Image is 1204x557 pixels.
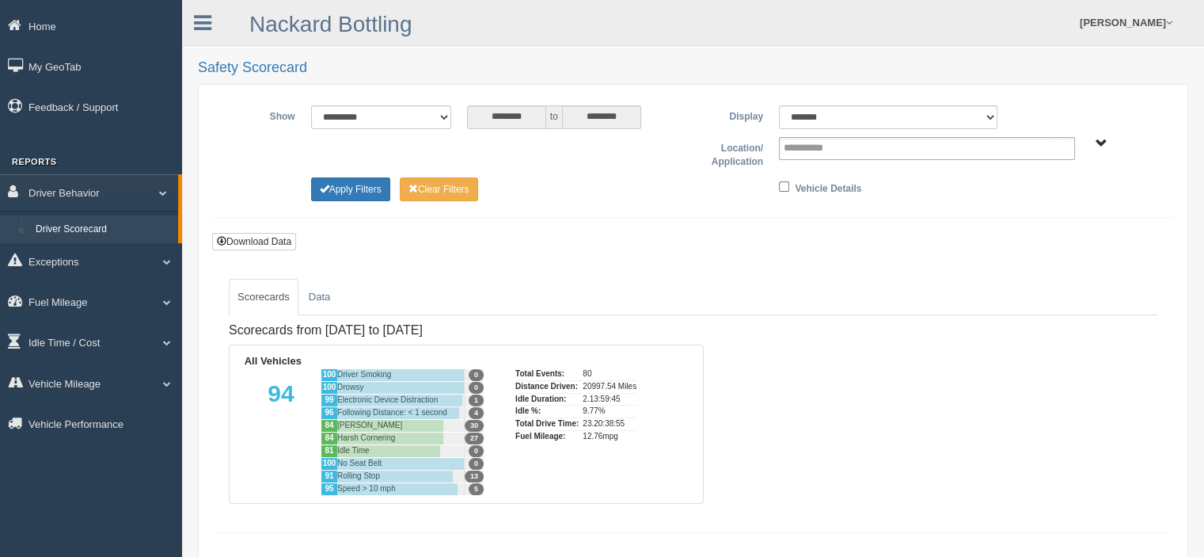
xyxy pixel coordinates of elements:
[515,368,579,380] div: Total Events:
[515,380,579,393] div: Distance Driven:
[583,418,636,430] div: 23.20:38:55
[469,395,484,406] span: 1
[321,432,337,444] div: 84
[469,369,484,381] span: 0
[465,471,484,483] span: 13
[229,279,298,315] a: Scorecards
[469,445,484,457] span: 0
[515,393,579,406] div: Idle Duration:
[693,105,771,124] label: Display
[515,418,579,430] div: Total Drive Time:
[583,405,636,418] div: 9.77%
[583,380,636,393] div: 20997.54 Miles
[198,60,1188,76] h2: Safety Scorecard
[583,368,636,380] div: 80
[465,420,484,432] span: 30
[583,393,636,406] div: 2.13:59:45
[225,105,303,124] label: Show
[469,382,484,394] span: 0
[321,419,337,432] div: 84
[321,470,337,483] div: 91
[515,430,579,443] div: Fuel Mileage:
[400,177,478,201] button: Change Filter Options
[321,444,337,457] div: 81
[321,457,337,470] div: 100
[515,405,579,418] div: Idle %:
[693,137,772,170] label: Location/ Application
[469,407,484,419] span: 4
[321,483,337,495] div: 95
[321,406,337,419] div: 96
[465,433,484,444] span: 27
[241,368,321,495] div: 94
[321,368,337,381] div: 100
[245,355,302,367] b: All Vehicles
[300,279,339,315] a: Data
[469,483,484,495] span: 5
[28,216,178,244] a: Driver Scorecard
[321,394,337,406] div: 99
[249,12,412,36] a: Nackard Bottling
[795,177,861,196] label: Vehicle Details
[311,177,390,201] button: Change Filter Options
[321,381,337,394] div: 100
[469,458,484,470] span: 0
[229,323,704,338] h4: Scorecards from [DATE] to [DATE]
[583,430,636,443] div: 12.76mpg
[546,105,562,129] span: to
[212,233,296,250] button: Download Data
